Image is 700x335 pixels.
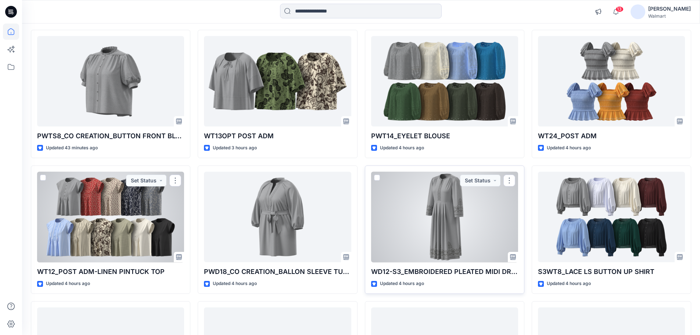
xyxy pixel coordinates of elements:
[371,267,518,277] p: WD12-S3_EMBROIDERED PLEATED MIDI DRESS
[538,267,685,277] p: S3WT8_LACE LS BUTTON UP SHIRT
[46,144,98,152] p: Updated 43 minutes ago
[204,267,351,277] p: PWD18_CO CREATION_BALLON SLEEVE TUNIC DRESS
[547,280,591,288] p: Updated 4 hours ago
[538,131,685,141] p: WT24_POST ADM
[371,131,518,141] p: PWT14_EYELET BLOUSE
[371,36,518,127] a: PWT14_EYELET BLOUSE
[371,172,518,263] a: WD12-S3_EMBROIDERED PLEATED MIDI DRESS
[213,280,257,288] p: Updated 4 hours ago
[37,172,184,263] a: WT12_POST ADM-LINEN PINTUCK TOP
[538,36,685,127] a: WT24_POST ADM
[631,4,645,19] img: avatar
[380,144,424,152] p: Updated 4 hours ago
[547,144,591,152] p: Updated 4 hours ago
[204,36,351,127] a: WT13OPT POST ADM
[213,144,257,152] p: Updated 3 hours ago
[380,280,424,288] p: Updated 4 hours ago
[37,131,184,141] p: PWTS8_CO CREATION_BUTTON FRONT BLOUSE
[615,6,624,12] span: 13
[648,13,691,19] div: Walmart
[37,267,184,277] p: WT12_POST ADM-LINEN PINTUCK TOP
[648,4,691,13] div: [PERSON_NAME]
[37,36,184,127] a: PWTS8_CO CREATION_BUTTON FRONT BLOUSE
[204,172,351,263] a: PWD18_CO CREATION_BALLON SLEEVE TUNIC DRESS
[204,131,351,141] p: WT13OPT POST ADM
[46,280,90,288] p: Updated 4 hours ago
[538,172,685,263] a: S3WT8_LACE LS BUTTON UP SHIRT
